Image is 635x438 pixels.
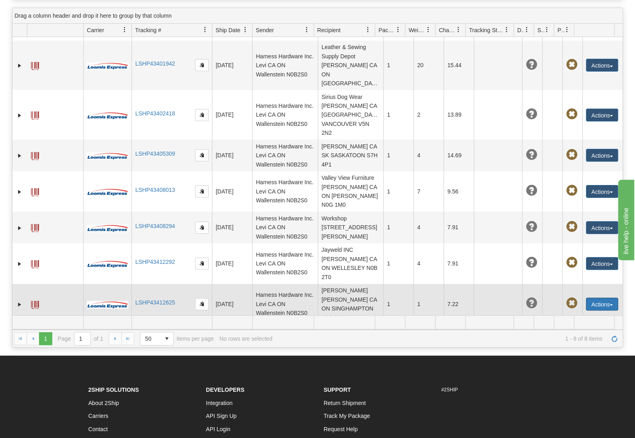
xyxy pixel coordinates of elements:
td: Sirius Dog Wear [PERSON_NAME] CA [GEOGRAPHIC_DATA] VANCOUVER V5N 2N2 [318,90,383,140]
img: 30 - Loomis Express [87,62,128,70]
td: 1 [383,243,413,284]
a: Label [31,257,39,269]
a: Refresh [608,332,621,345]
button: Copy to clipboard [195,298,209,310]
td: Jayweld INC [PERSON_NAME] CA ON WELLESLEY N0B 2T0 [318,243,383,284]
td: [DATE] [212,243,252,284]
td: Harness Hardware Inc. Levi CA ON Wallenstein N0B2S0 [252,140,318,171]
button: Actions [586,298,618,311]
td: Harness Hardware Inc. Levi CA ON Wallenstein N0B2S0 [252,171,318,212]
span: Unknown [526,221,537,232]
span: Pickup Not Assigned [566,149,577,160]
td: 7 [413,171,444,212]
td: [DATE] [212,41,252,90]
a: Charge filter column settings [452,23,465,37]
span: 50 [145,335,156,343]
h6: #2SHIP [441,387,547,393]
td: 2 [413,90,444,140]
div: grid grouping header [12,8,623,24]
td: Harness Hardware Inc. Levi CA ON Wallenstein N0B2S0 [252,41,318,90]
a: Tracking Status filter column settings [500,23,514,37]
span: Unknown [526,149,537,160]
span: 1 - 8 of 8 items [278,335,602,342]
td: 7.91 [444,243,474,284]
a: API Login [206,426,230,432]
a: Packages filter column settings [391,23,405,37]
span: Delivery Status [517,26,524,34]
td: 1 [383,140,413,171]
img: 30 - Loomis Express [87,188,128,196]
span: Tracking # [135,26,161,34]
img: 30 - Loomis Express [87,260,128,268]
a: Label [31,185,39,197]
td: 1 [383,171,413,212]
span: Recipient [317,26,341,34]
a: Label [31,297,39,310]
a: Expand [16,224,24,232]
td: 1 [413,284,444,325]
td: Harness Hardware Inc. Levi CA ON Wallenstein N0B2S0 [252,243,318,284]
a: LSHP43405309 [135,150,175,157]
td: [PERSON_NAME] [PERSON_NAME] CA ON SINGHAMPTON N0C 1M0 [318,284,383,325]
span: Pickup Not Assigned [566,257,577,268]
span: Charge [439,26,456,34]
a: Expand [16,188,24,196]
span: Pickup Not Assigned [566,109,577,120]
td: Workshop [STREET_ADDRESS][PERSON_NAME] [318,212,383,243]
td: [PERSON_NAME] CA SK SASKATOON S7H 4P1 [318,140,383,171]
td: Valley View Furniture [PERSON_NAME] CA ON [PERSON_NAME] N0G 1M0 [318,171,383,212]
button: Actions [586,149,618,162]
span: Sender [256,26,274,34]
img: 30 - Loomis Express [87,300,128,308]
button: Copy to clipboard [195,222,209,234]
img: 30 - Loomis Express [87,152,128,160]
span: Pickup Not Assigned [566,59,577,70]
a: Label [31,220,39,233]
a: Expand [16,300,24,308]
span: Tracking Status [469,26,504,34]
span: Pickup Not Assigned [566,185,577,196]
img: 30 - Loomis Express [87,224,128,232]
iframe: chat widget [617,178,634,260]
td: [DATE] [212,171,252,212]
td: 1 [383,212,413,243]
span: items per page [140,332,214,345]
input: Page 1 [74,332,90,345]
span: Unknown [526,109,537,120]
button: Actions [586,59,618,72]
td: 1 [383,90,413,140]
a: Return Shipment [324,400,366,406]
span: Unknown [526,257,537,268]
a: Ship Date filter column settings [238,23,252,37]
button: Copy to clipboard [195,185,209,197]
a: Expand [16,152,24,160]
td: 1 [383,41,413,90]
td: [DATE] [212,90,252,140]
span: Unknown [526,298,537,309]
td: 20 [413,41,444,90]
button: Actions [586,109,618,121]
a: LSHP43408013 [135,187,175,193]
strong: 2Ship Solutions [88,387,139,393]
a: LSHP43401942 [135,60,175,67]
td: 13.89 [444,90,474,140]
button: Copy to clipboard [195,149,209,161]
td: 7.91 [444,212,474,243]
button: Copy to clipboard [195,257,209,269]
span: Weight [409,26,425,34]
button: Actions [586,257,618,270]
span: Page 1 [39,332,52,345]
span: Unknown [526,59,537,70]
td: [DATE] [212,140,252,171]
td: [DATE] [212,284,252,325]
a: Recipient filter column settings [361,23,375,37]
a: Expand [16,111,24,119]
a: Shipment Issues filter column settings [540,23,554,37]
span: Carrier [87,26,104,34]
td: [DATE] [212,212,252,243]
td: 4 [413,212,444,243]
a: Track My Package [324,413,370,419]
a: Expand [16,260,24,268]
a: API Sign Up [206,413,236,419]
td: 1 [383,284,413,325]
